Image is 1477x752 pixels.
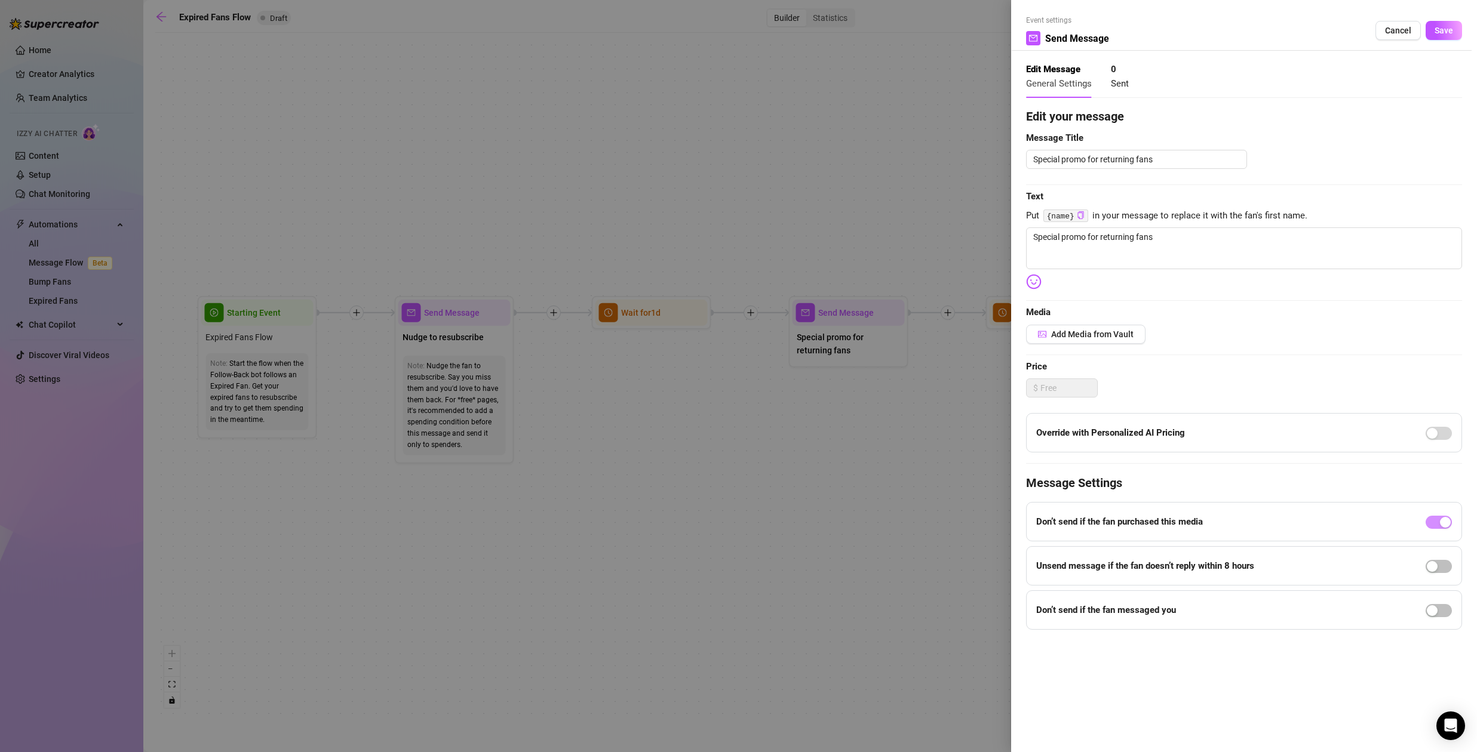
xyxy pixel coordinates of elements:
[1026,361,1047,372] strong: Price
[1036,427,1185,438] strong: Override with Personalized AI Pricing
[1026,474,1462,491] h4: Message Settings
[1435,26,1453,35] span: Save
[1026,325,1146,344] button: Add Media from Vault
[1111,64,1116,75] strong: 0
[1026,132,1083,143] strong: Message Title
[1045,31,1109,46] span: Send Message
[1026,64,1080,75] strong: Edit Message
[1026,307,1051,318] strong: Media
[1043,209,1088,222] code: {name}
[1026,274,1042,289] img: svg%3e
[1040,379,1097,397] input: Free
[1077,211,1085,219] span: copy
[1385,26,1411,35] span: Cancel
[1026,227,1462,269] textarea: Special promo for returning fans
[1026,109,1124,124] strong: Edit your message
[1026,191,1043,202] strong: Text
[1036,560,1254,571] strong: Unsend message if the fan doesn’t reply within 8 hours
[1036,605,1176,615] strong: Don’t send if the fan messaged you
[1375,21,1421,40] button: Cancel
[1026,78,1092,89] span: General Settings
[1077,211,1085,220] button: Click to Copy
[1038,330,1046,338] span: picture
[1036,516,1203,527] strong: Don’t send if the fan purchased this media
[1051,329,1134,339] span: Add Media from Vault
[1026,209,1462,223] span: Put in your message to replace it with the fan's first name.
[1029,34,1037,42] span: mail
[1436,711,1465,740] div: Open Intercom Messenger
[1026,15,1109,26] span: Event settings
[1026,150,1247,169] textarea: Special promo for returning fans
[1426,21,1462,40] button: Save
[1111,78,1129,89] span: Sent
